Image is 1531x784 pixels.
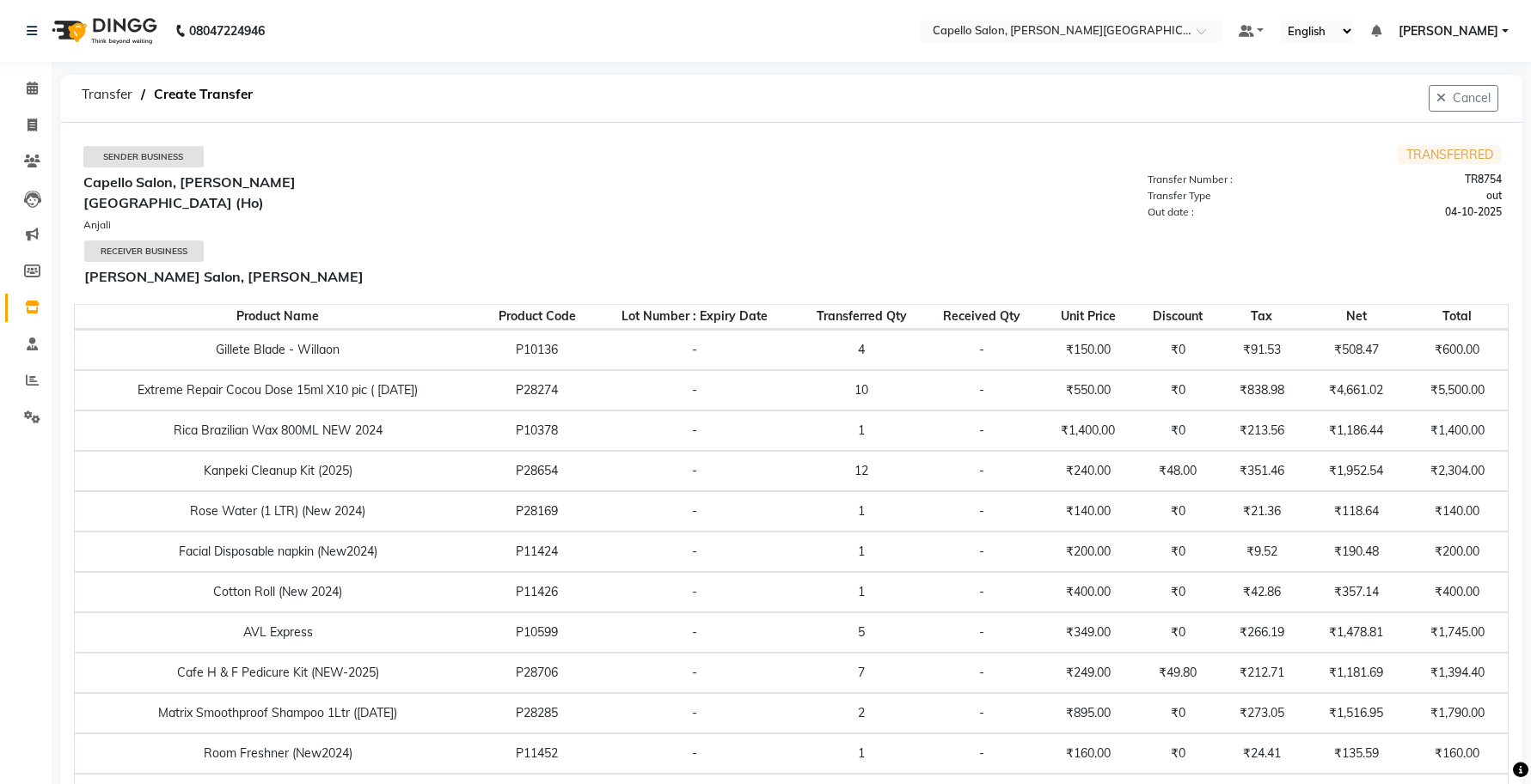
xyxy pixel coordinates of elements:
td: ₹400.00 [1406,572,1508,612]
td: ₹895.00 [1038,693,1139,733]
td: ₹240.00 [1038,451,1139,491]
td: ₹1,186.44 [1306,410,1407,451]
td: - [592,370,797,410]
td: ₹1,181.69 [1306,653,1407,693]
div: Transfer Number : [1137,172,1325,187]
td: ₹0 [1138,612,1217,653]
td: Gillete Blade - Willaon [75,330,481,370]
td: ₹140.00 [1038,491,1139,532]
td: - [926,370,1038,410]
b: [PERSON_NAME] Salon, [PERSON_NAME] [84,268,364,285]
div: Out date : [1137,204,1325,220]
td: - [926,491,1038,532]
button: Cancel [1429,85,1498,112]
td: - [926,532,1038,572]
th: Product Code [481,304,593,330]
td: ₹1,400.00 [1406,410,1508,451]
div: Sender Business [83,146,204,167]
td: ₹351.46 [1217,451,1306,491]
td: ₹91.53 [1217,330,1306,370]
span: Create Transfer [145,79,261,110]
td: ₹0 [1138,330,1217,370]
td: ₹400.00 [1038,572,1139,612]
td: ₹0 [1138,370,1217,410]
td: ₹1,394.40 [1406,653,1508,693]
div: Transfer Type [1137,188,1325,204]
div: Receiver Business [84,240,204,262]
td: ₹9.52 [1217,532,1306,572]
td: P11452 [481,733,593,774]
td: P11424 [481,532,593,572]
td: - [592,572,797,612]
td: - [592,532,797,572]
td: - [592,330,797,370]
td: - [926,410,1038,451]
b: 08047224946 [189,7,265,55]
td: ₹1,952.54 [1306,451,1407,491]
th: Discount [1138,304,1217,330]
td: - [926,612,1038,653]
th: Lot Number : Expiry Date [592,304,797,330]
div: 04-10-2025 [1325,204,1512,220]
b: Capello Salon, [PERSON_NAME][GEOGRAPHIC_DATA] (Ho) [83,173,296,211]
td: P10599 [481,612,593,653]
td: ₹4,661.02 [1306,370,1407,410]
td: ₹135.59 [1306,733,1407,774]
td: ₹249.00 [1038,653,1139,693]
td: ₹140.00 [1406,491,1508,532]
td: ₹273.05 [1217,693,1306,733]
td: ₹357.14 [1306,572,1407,612]
td: AVL Express [75,612,481,653]
span: TRANSFERRED [1398,145,1502,164]
td: - [592,451,797,491]
td: ₹48.00 [1138,451,1217,491]
td: P28654 [481,451,593,491]
td: ₹349.00 [1038,612,1139,653]
td: 7 [797,653,926,693]
td: ₹213.56 [1217,410,1306,451]
td: ₹200.00 [1406,532,1508,572]
th: Received Qty [926,304,1038,330]
td: Kanpeki Cleanup Kit (2025) [75,451,481,491]
td: ₹42.86 [1217,572,1306,612]
td: ₹49.80 [1138,653,1217,693]
div: TR8754 [1325,172,1512,187]
td: Extreme Repair Cocou Dose 15ml X10 pic ( [DATE]) [75,370,481,410]
td: - [926,693,1038,733]
td: Matrix Smoothproof Shampoo 1Ltr ([DATE]) [75,693,481,733]
td: 4 [797,330,926,370]
td: ₹160.00 [1406,733,1508,774]
span: Transfer [73,79,141,110]
td: ₹24.41 [1217,733,1306,774]
td: ₹118.64 [1306,491,1407,532]
td: ₹266.19 [1217,612,1306,653]
td: ₹200.00 [1038,532,1139,572]
td: ₹0 [1138,491,1217,532]
td: ₹0 [1138,693,1217,733]
td: ₹0 [1138,410,1217,451]
td: - [592,410,797,451]
td: - [926,330,1038,370]
td: P11426 [481,572,593,612]
td: Cafe H & F Pedicure Kit (NEW-2025) [75,653,481,693]
td: Cotton Roll (New 2024) [75,572,481,612]
td: Rose Water (1 LTR) (New 2024) [75,491,481,532]
td: - [592,653,797,693]
th: Total [1406,304,1508,330]
td: - [926,653,1038,693]
td: ₹212.71 [1217,653,1306,693]
td: ₹1,400.00 [1038,410,1139,451]
td: ₹1,790.00 [1406,693,1508,733]
td: P28285 [481,693,593,733]
td: ₹160.00 [1038,733,1139,774]
td: 1 [797,733,926,774]
td: - [592,491,797,532]
td: P10378 [481,410,593,451]
td: P10136 [481,330,593,370]
td: P28274 [481,370,593,410]
th: Unit Price [1038,304,1139,330]
td: ₹150.00 [1038,330,1139,370]
td: 1 [797,410,926,451]
td: Room Freshner (New2024) [75,733,481,774]
td: P28169 [481,491,593,532]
